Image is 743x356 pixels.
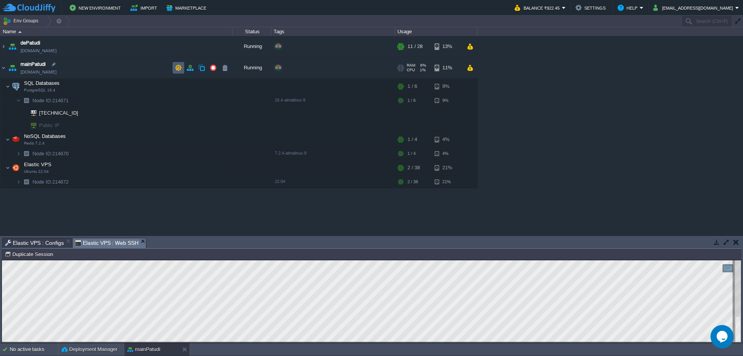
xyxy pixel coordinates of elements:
[272,27,395,36] div: Tags
[418,63,426,68] span: 6%
[407,68,415,72] span: CPU
[10,79,21,94] img: AMDAwAAAACH5BAEAAAAALAAAAAABAAEAAAICRAEAOw==
[275,151,306,155] span: 7.2.4-almalinux-9
[75,238,139,248] span: Elastic VPS : Web SSH
[33,98,52,103] span: Node ID:
[16,95,21,107] img: AMDAwAAAACH5BAEAAAAALAAAAAABAAEAAAICRAEAOw==
[515,3,562,12] button: Balance ₹922.45
[32,179,70,185] a: Node ID:214672
[1,27,232,36] div: Name
[18,31,22,33] img: AMDAwAAAACH5BAEAAAAALAAAAAABAAEAAAICRAEAOw==
[32,97,70,104] a: Node ID:214671
[395,27,477,36] div: Usage
[166,3,209,12] button: Marketplace
[435,79,460,94] div: 9%
[407,63,415,68] span: RAM
[23,133,67,139] span: NoSQL Databases
[24,88,55,93] span: PostgreSQL 16.4
[407,160,420,175] div: 2 / 38
[0,36,7,57] img: AMDAwAAAACH5BAEAAAAALAAAAAABAAEAAAICRAEAOw==
[21,39,40,47] a: dePatudi
[407,148,416,160] div: 1 / 4
[435,57,460,78] div: 11%
[275,179,285,184] span: 22.04
[32,150,70,157] span: 214670
[21,47,56,55] span: [DOMAIN_NAME]
[275,98,305,102] span: 16.4-almalinux-9
[33,151,52,157] span: Node ID:
[32,97,70,104] span: 214671
[5,79,10,94] img: AMDAwAAAACH5BAEAAAAALAAAAAABAAEAAAICRAEAOw==
[32,179,70,185] span: 214672
[21,107,26,119] img: AMDAwAAAACH5BAEAAAAALAAAAAABAAEAAAICRAEAOw==
[33,179,52,185] span: Node ID:
[21,95,32,107] img: AMDAwAAAACH5BAEAAAAALAAAAAABAAEAAAICRAEAOw==
[3,15,41,26] button: Env Groups
[16,148,21,160] img: AMDAwAAAACH5BAEAAAAALAAAAAABAAEAAAICRAEAOw==
[10,160,21,175] img: AMDAwAAAACH5BAEAAAAALAAAAAABAAEAAAICRAEAOw==
[10,132,21,147] img: AMDAwAAAACH5BAEAAAAALAAAAAABAAEAAAICRAEAOw==
[710,325,735,348] iframe: chat widget
[5,160,10,175] img: AMDAwAAAACH5BAEAAAAALAAAAAABAAEAAAICRAEAOw==
[233,36,271,57] div: Running
[435,176,460,188] div: 21%
[0,57,7,78] img: AMDAwAAAACH5BAEAAAAALAAAAAABAAEAAAICRAEAOw==
[23,133,67,139] a: NoSQL DatabasesRedis 7.2.4
[23,80,61,86] span: SQL Databases
[21,176,32,188] img: AMDAwAAAACH5BAEAAAAALAAAAAABAAEAAAICRAEAOw==
[435,36,460,57] div: 13%
[5,251,55,258] button: Duplicate Session
[435,95,460,107] div: 9%
[21,148,32,160] img: AMDAwAAAACH5BAEAAAAALAAAAAABAAEAAAICRAEAOw==
[407,95,416,107] div: 1 / 6
[10,343,58,356] div: No active tasks
[23,161,53,168] span: Elastic VPS
[407,79,417,94] div: 1 / 6
[24,169,49,174] span: Ubuntu 22.04
[435,132,460,147] div: 4%
[233,27,271,36] div: Status
[7,57,18,78] img: AMDAwAAAACH5BAEAAAAALAAAAAABAAEAAAICRAEAOw==
[38,119,61,131] span: Public IP
[233,57,271,78] div: Running
[653,3,735,12] button: [EMAIL_ADDRESS][DOMAIN_NAME]
[5,132,10,147] img: AMDAwAAAACH5BAEAAAAALAAAAAABAAEAAAICRAEAOw==
[575,3,608,12] button: Settings
[5,238,64,248] span: Elastic VPS : Configs
[407,36,423,57] div: 11 / 28
[418,68,426,72] span: 1%
[130,3,159,12] button: Import
[38,110,79,116] a: [TECHNICAL_ID]
[127,346,160,353] button: mainPatudi
[16,176,21,188] img: AMDAwAAAACH5BAEAAAAALAAAAAABAAEAAAICRAEAOw==
[26,119,36,131] img: AMDAwAAAACH5BAEAAAAALAAAAAABAAEAAAICRAEAOw==
[24,141,45,146] span: Redis 7.2.4
[38,107,79,119] span: [TECHNICAL_ID]
[21,68,56,76] span: [DOMAIN_NAME]
[32,150,70,157] a: Node ID:214670
[435,148,460,160] div: 4%
[38,122,61,128] a: Public IP
[26,107,36,119] img: AMDAwAAAACH5BAEAAAAALAAAAAABAAEAAAICRAEAOw==
[7,36,18,57] img: AMDAwAAAACH5BAEAAAAALAAAAAABAAEAAAICRAEAOw==
[618,3,640,12] button: Help
[407,176,418,188] div: 2 / 38
[70,3,123,12] button: New Environment
[62,346,117,353] button: Deployment Manager
[23,162,53,167] a: Elastic VPSUbuntu 22.04
[407,132,417,147] div: 1 / 4
[23,80,61,86] a: SQL DatabasesPostgreSQL 16.4
[435,160,460,175] div: 21%
[21,60,46,68] a: mainPatudi
[3,3,55,13] img: CloudJiffy
[21,119,26,131] img: AMDAwAAAACH5BAEAAAAALAAAAAABAAEAAAICRAEAOw==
